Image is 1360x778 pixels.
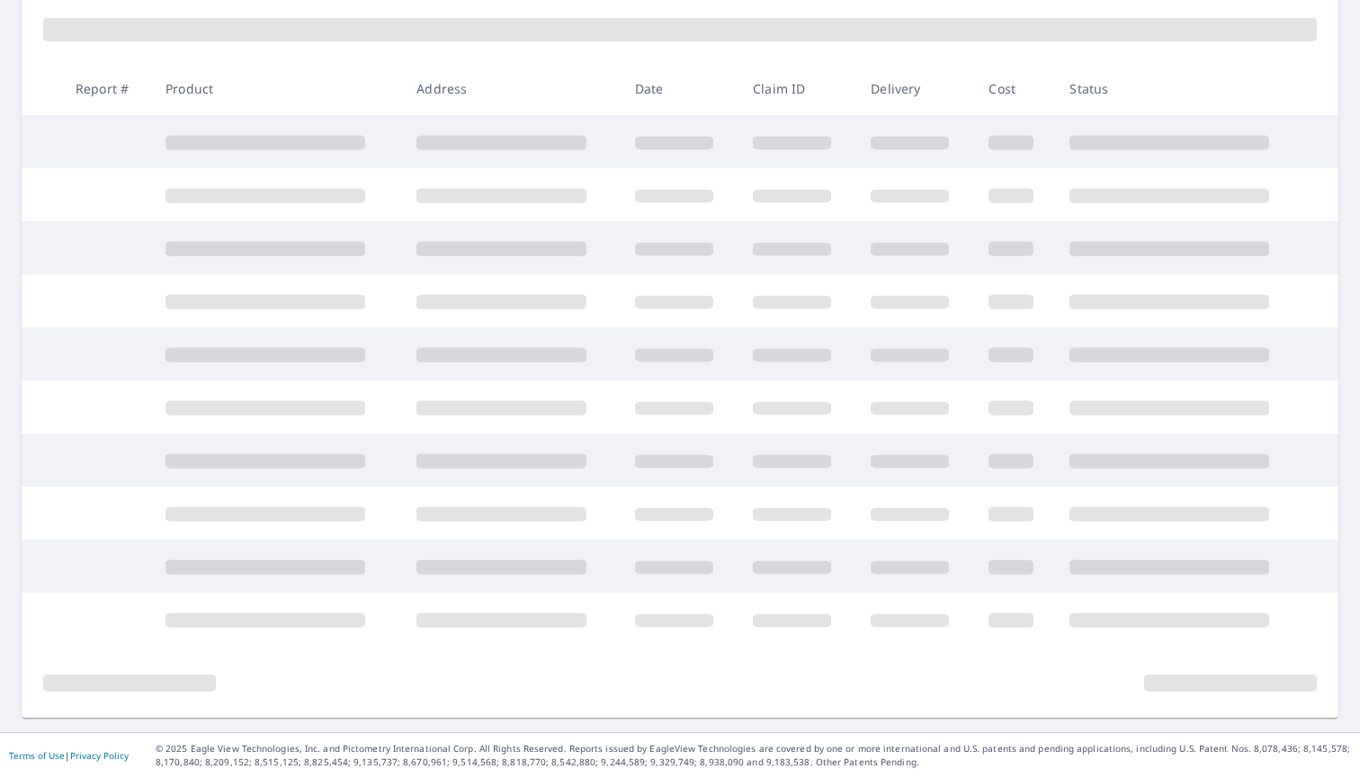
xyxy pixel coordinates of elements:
[9,750,129,761] p: |
[151,62,402,115] th: Product
[738,62,856,115] th: Claim ID
[156,742,1351,769] p: © 2025 Eagle View Technologies, Inc. and Pictometry International Corp. All Rights Reserved. Repo...
[61,62,151,115] th: Report #
[621,62,738,115] th: Date
[70,749,129,762] a: Privacy Policy
[856,62,974,115] th: Delivery
[402,62,621,115] th: Address
[974,62,1055,115] th: Cost
[9,749,65,762] a: Terms of Use
[1055,62,1306,115] th: Status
